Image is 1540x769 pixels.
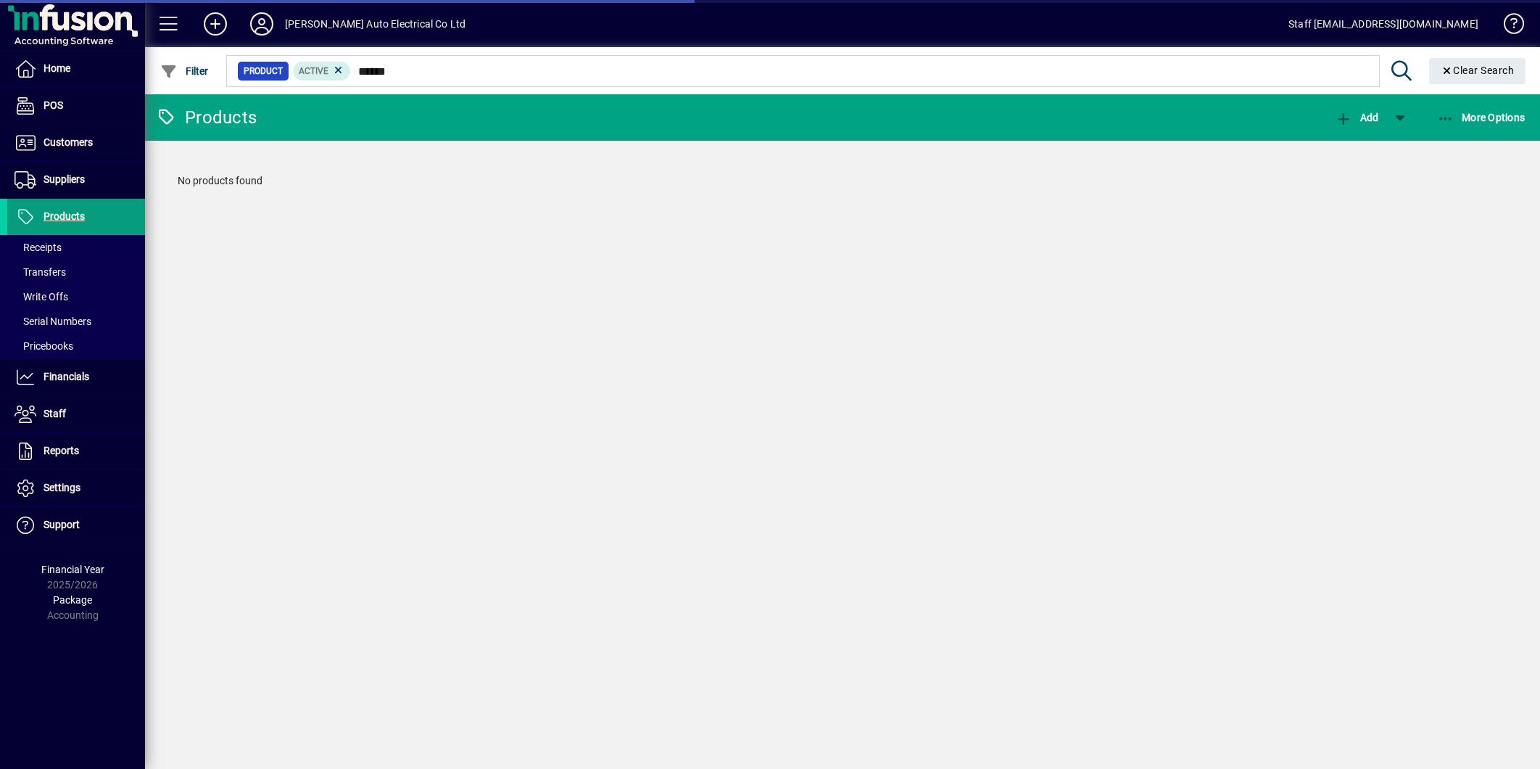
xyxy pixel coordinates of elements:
span: Products [44,210,85,222]
a: Write Offs [7,284,145,309]
a: Serial Numbers [7,309,145,334]
span: Write Offs [15,291,68,303]
a: Reports [7,433,145,469]
button: Filter [157,58,212,84]
span: Financials [44,371,89,382]
span: Customers [44,136,93,148]
a: Receipts [7,235,145,260]
a: Settings [7,470,145,506]
mat-chip: Activation Status: Active [293,62,351,81]
span: Staff [44,408,66,419]
span: Serial Numbers [15,316,91,327]
span: Product [244,64,283,78]
span: Home [44,62,70,74]
button: Profile [239,11,285,37]
a: Transfers [7,260,145,284]
span: Receipts [15,242,62,253]
span: Transfers [15,266,66,278]
button: Clear [1429,58,1526,84]
span: Reports [44,445,79,456]
button: Add [1331,104,1382,131]
span: POS [44,99,63,111]
a: Support [7,507,145,543]
span: Settings [44,482,80,493]
span: Filter [160,65,209,77]
a: Pricebooks [7,334,145,358]
a: Knowledge Base [1493,3,1522,50]
a: Staff [7,396,145,432]
span: Support [44,519,80,530]
span: More Options [1437,112,1525,123]
a: Suppliers [7,162,145,198]
div: No products found [163,159,1522,203]
span: Active [299,66,328,76]
a: POS [7,88,145,124]
button: More Options [1433,104,1529,131]
span: Suppliers [44,173,85,185]
button: Add [192,11,239,37]
a: Financials [7,359,145,395]
div: Products [156,106,257,129]
span: Clear Search [1441,65,1515,76]
a: Home [7,51,145,87]
div: Staff [EMAIL_ADDRESS][DOMAIN_NAME] [1288,12,1478,36]
span: Pricebooks [15,340,73,352]
a: Customers [7,125,145,161]
div: [PERSON_NAME] Auto Electrical Co Ltd [285,12,465,36]
span: Package [53,594,92,606]
span: Financial Year [41,564,104,575]
span: Add [1335,112,1378,123]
